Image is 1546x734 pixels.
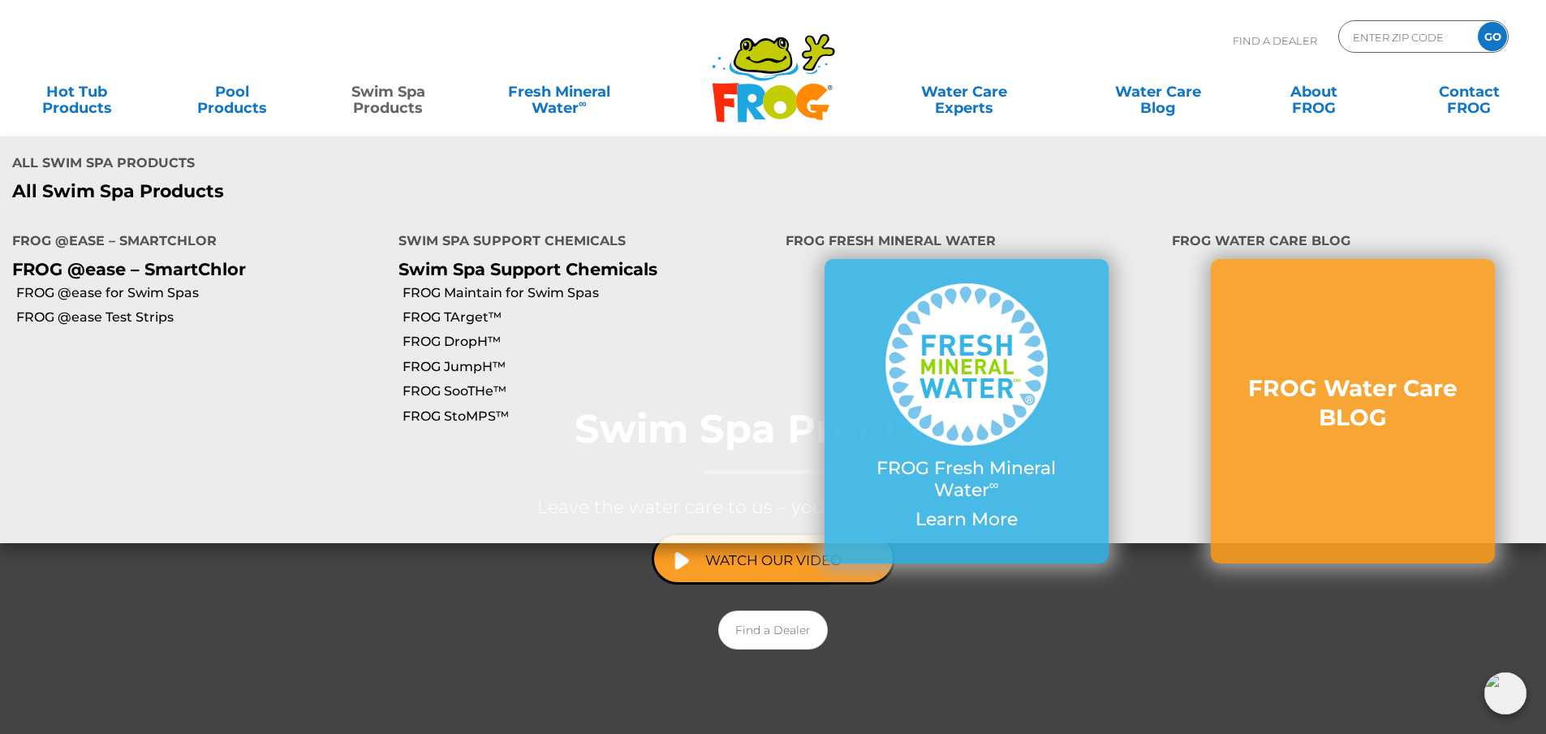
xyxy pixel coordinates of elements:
a: FROG Water Care BLOG [1243,373,1462,449]
input: GO [1478,22,1507,51]
a: FROG StoMPS™ [403,408,773,425]
h4: FROG @ease – SmartChlor [12,227,374,259]
a: Fresh MineralWater∞ [483,76,635,108]
a: AboutFROG [1253,76,1374,108]
a: Water CareExperts [866,76,1062,108]
a: FROG JumpH™ [403,358,773,376]
p: Find A Dealer [1233,20,1317,61]
a: Find a Dealer [718,611,828,650]
h4: FROG Water Care BLOG [1172,227,1534,259]
a: Hot TubProducts [16,76,137,108]
input: Zip Code Form [1351,25,1461,49]
h3: FROG Water Care BLOG [1243,373,1462,433]
sup: ∞ [989,477,999,493]
a: FROG DropH™ [403,333,773,351]
img: openIcon [1484,672,1527,715]
h4: All Swim Spa Products [12,149,761,181]
a: PoolProducts [172,76,293,108]
a: FROG TArget™ [403,309,773,326]
a: Water CareBlog [1097,76,1218,108]
sup: ∞ [579,97,587,110]
a: FROG Fresh Mineral Water∞ Learn More [857,283,1076,538]
a: Swim SpaProducts [328,76,449,108]
p: Learn More [857,509,1076,530]
h4: Swim Spa Support Chemicals [398,227,760,259]
a: All Swim Spa Products [12,181,761,202]
a: ContactFROG [1409,76,1530,108]
a: Swim Spa Support Chemicals [398,259,657,279]
a: FROG @ease Test Strips [16,309,386,326]
p: FROG @ease – SmartChlor [12,259,374,279]
p: FROG Fresh Mineral Water [857,458,1076,501]
a: FROG @ease for Swim Spas [16,284,386,302]
a: FROG SooTHe™ [403,382,773,400]
a: FROG Maintain for Swim Spas [403,284,773,302]
a: Watch Our Video [652,533,895,585]
h4: FROG Fresh Mineral Water [786,227,1148,259]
